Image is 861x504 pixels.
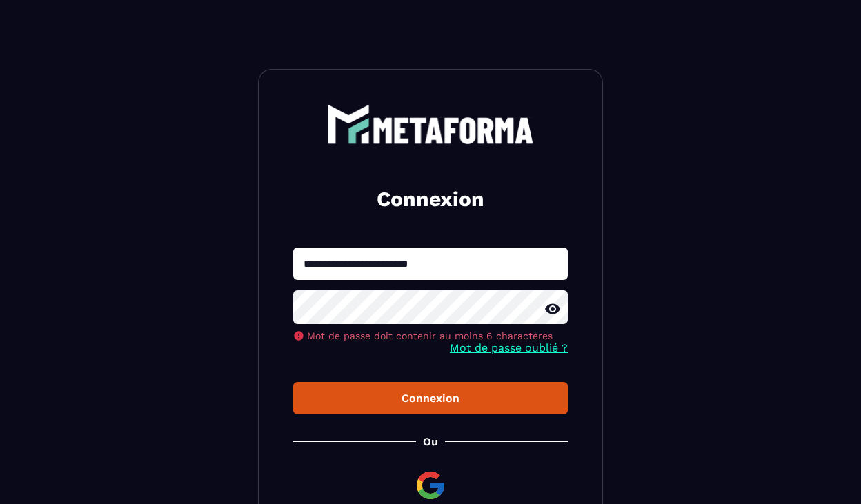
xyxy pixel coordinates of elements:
[327,104,534,144] img: logo
[310,185,551,213] h2: Connexion
[293,382,568,414] button: Connexion
[307,330,553,341] span: Mot de passe doit contenir au moins 6 charactères
[450,341,568,354] a: Mot de passe oublié ?
[423,435,438,448] p: Ou
[414,469,447,502] img: google
[293,104,568,144] a: logo
[304,392,557,405] div: Connexion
